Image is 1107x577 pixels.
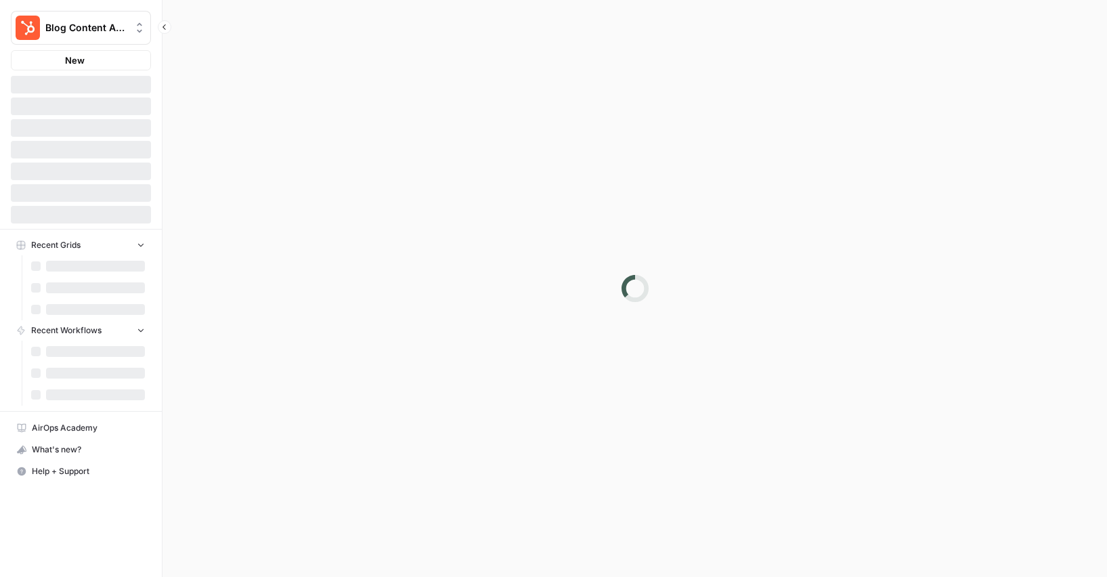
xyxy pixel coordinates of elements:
a: AirOps Academy [11,417,151,439]
span: Recent Grids [31,239,81,251]
span: Blog Content Action Plan [45,21,127,35]
span: New [65,54,85,67]
span: AirOps Academy [32,422,145,434]
button: Help + Support [11,461,151,482]
button: Workspace: Blog Content Action Plan [11,11,151,45]
button: New [11,50,151,70]
button: What's new? [11,439,151,461]
span: Recent Workflows [31,324,102,337]
span: Help + Support [32,465,145,477]
button: Recent Workflows [11,320,151,341]
img: Blog Content Action Plan Logo [16,16,40,40]
div: What's new? [12,440,150,460]
button: Recent Grids [11,235,151,255]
